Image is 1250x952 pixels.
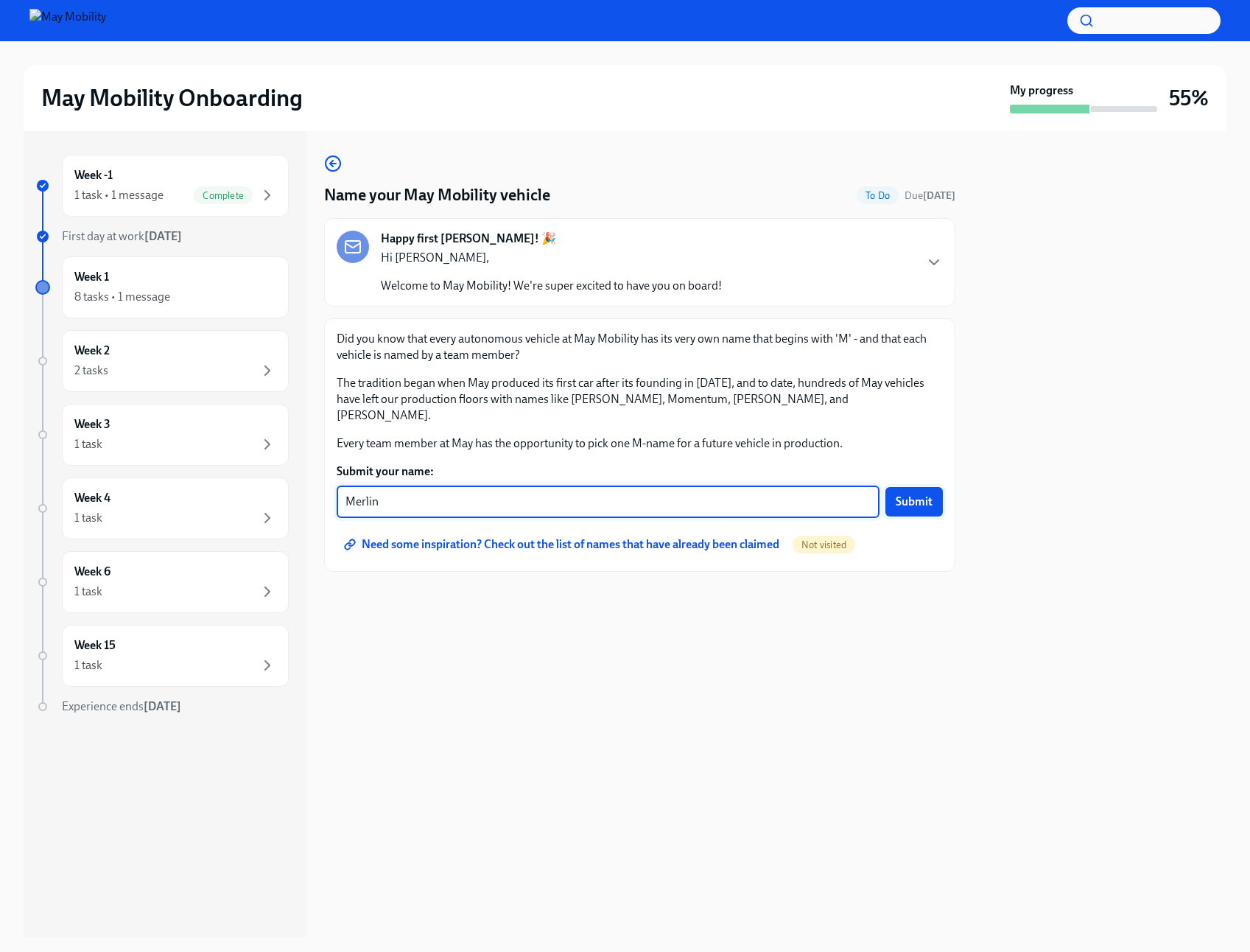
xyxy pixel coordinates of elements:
p: Every team member at May has the opportunity to pick one M-name for a future vehicle in production. [337,435,943,452]
div: 8 tasks • 1 message [74,289,170,305]
h6: Week 4 [74,490,110,506]
span: To Do [857,190,899,201]
span: Experience ends [62,699,181,713]
span: Due [905,189,955,202]
h6: Week -1 [74,167,113,183]
h6: Week 1 [74,269,109,285]
a: Week 18 tasks • 1 message [35,256,289,318]
h6: Week 2 [74,343,110,359]
span: Not visited [793,539,855,550]
strong: [DATE] [923,189,955,202]
a: Week 151 task [35,625,289,687]
span: September 7th, 2025 09:00 [905,189,955,203]
span: Submit [896,494,933,509]
div: 2 tasks [74,363,108,379]
a: Week 61 task [35,551,289,613]
a: Need some inspiration? Check out the list of names that have already been claimed [337,530,790,559]
span: First day at work [62,229,182,243]
div: 1 task [74,584,102,600]
img: May Mobility [29,9,106,32]
a: First day at work[DATE] [35,228,289,245]
span: Need some inspiration? Check out the list of names that have already been claimed [347,537,779,552]
p: Welcome to May Mobility! We're super excited to have you on board! [381,278,722,294]
div: 1 task [74,436,102,452]
textarea: Merlin [345,493,871,511]
button: Submit [885,487,943,517]
div: 1 task • 1 message [74,187,164,203]
h3: 55% [1169,85,1209,111]
div: 1 task [74,657,102,673]
h6: Week 15 [74,637,116,654]
strong: Happy first [PERSON_NAME]! 🎉 [381,231,556,247]
h6: Week 3 [74,416,110,433]
strong: [DATE] [144,229,182,243]
a: Week 41 task [35,477,289,539]
p: Hi [PERSON_NAME], [381,250,722,266]
a: Week -11 task • 1 messageComplete [35,155,289,217]
div: 1 task [74,510,102,526]
a: Week 31 task [35,404,289,466]
span: Complete [194,190,253,201]
strong: My progress [1010,83,1073,99]
strong: [DATE] [144,699,181,713]
label: Submit your name: [337,463,943,480]
p: Did you know that every autonomous vehicle at May Mobility has its very own name that begins with... [337,331,943,363]
h2: May Mobility Onboarding [41,83,303,113]
a: Week 22 tasks [35,330,289,392]
p: The tradition began when May produced its first car after its founding in [DATE], and to date, hu... [337,375,943,424]
h4: Name your May Mobility vehicle [324,184,550,206]
h6: Week 6 [74,564,110,580]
